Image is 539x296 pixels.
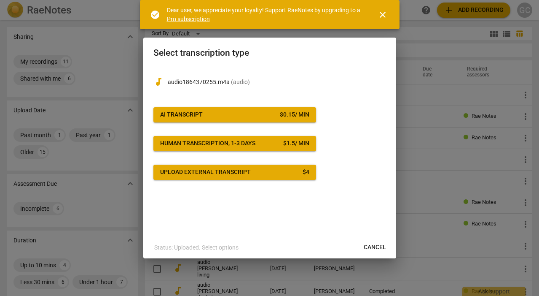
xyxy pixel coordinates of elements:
[167,6,362,23] div: Dear user, we appreciate your loyalty! Support RaeNotes by upgrading to a
[357,240,393,255] button: Cancel
[153,136,316,151] button: Human transcription, 1-3 days$1.5/ min
[280,111,309,119] div: $ 0.15 / min
[168,78,386,87] p: audio1864370255.m4a(audio)
[303,168,309,177] div: $ 4
[364,243,386,252] span: Cancel
[378,10,388,20] span: close
[167,16,210,22] a: Pro subscription
[373,5,393,25] button: Close
[231,79,250,85] span: ( audio )
[153,48,386,58] h2: Select transcription type
[160,168,251,177] div: Upload external transcript
[160,111,203,119] div: AI Transcript
[154,243,239,252] p: Status: Uploaded. Select options
[160,139,255,148] div: Human transcription, 1-3 days
[153,107,316,122] button: AI Transcript$0.15/ min
[283,139,309,148] div: $ 1.5 / min
[153,77,164,87] span: audiotrack
[150,10,160,20] span: check_circle
[153,165,316,180] button: Upload external transcript$4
